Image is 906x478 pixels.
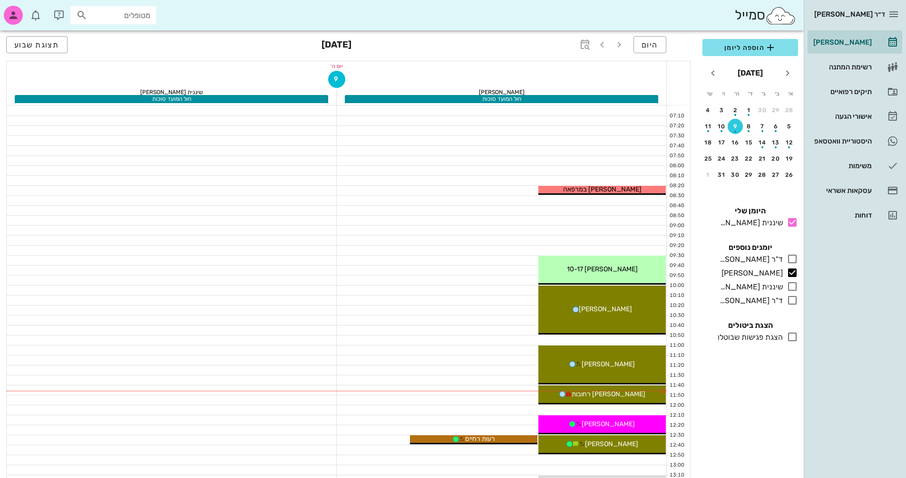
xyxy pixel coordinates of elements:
[714,107,730,114] div: 3
[728,103,743,118] button: 2
[667,232,686,240] div: 09:10
[667,242,686,250] div: 09:20
[744,86,756,102] th: ד׳
[667,451,686,459] div: 12:50
[667,302,686,310] div: 10:20
[702,320,798,331] h4: הצגת ביטולים
[328,71,345,88] button: 9
[716,217,783,229] div: שיננית [PERSON_NAME]
[702,242,798,253] h4: יומנים נוספים
[808,204,902,227] a: דוחות
[741,151,757,166] button: 22
[716,295,783,306] div: ד"ר [PERSON_NAME]
[782,139,797,146] div: 12
[755,119,770,134] button: 7
[701,135,716,150] button: 18
[701,139,716,146] div: 18
[7,89,336,95] div: שיננית [PERSON_NAME]
[667,202,686,210] div: 08:40
[755,172,770,178] div: 28
[667,162,686,170] div: 08:00
[667,372,686,380] div: 11:30
[779,65,796,82] button: חודש שעבר
[741,107,757,114] div: 1
[811,88,872,96] div: תיקים רפואיים
[769,107,784,114] div: 29
[741,123,757,130] div: 8
[769,139,784,146] div: 13
[728,135,743,150] button: 16
[755,135,770,150] button: 14
[667,332,686,340] div: 10:50
[667,461,686,469] div: 13:00
[728,107,743,114] div: 2
[728,123,743,130] div: 9
[714,123,730,130] div: 10
[667,382,686,390] div: 11:40
[808,179,902,202] a: עסקאות אשראי
[703,86,716,102] th: ש׳
[728,151,743,166] button: 23
[741,172,757,178] div: 29
[667,192,686,200] div: 08:30
[6,36,68,53] button: תצוגת שבוע
[667,431,686,440] div: 12:30
[741,103,757,118] button: 1
[714,139,730,146] div: 17
[667,112,686,120] div: 07:10
[667,392,686,400] div: 11:50
[769,135,784,150] button: 13
[701,172,716,178] div: 1
[734,64,767,83] button: [DATE]
[633,36,666,53] button: היום
[667,411,686,420] div: 12:10
[714,103,730,118] button: 3
[728,155,743,162] div: 23
[667,362,686,370] div: 11:20
[701,119,716,134] button: 11
[811,113,872,120] div: אישורי הגעה
[667,272,686,280] div: 09:50
[782,172,797,178] div: 26
[585,440,638,448] span: [PERSON_NAME]
[755,107,770,114] div: 30
[741,135,757,150] button: 15
[811,63,872,71] div: רשימת המתנה
[808,154,902,177] a: משימות
[731,86,743,102] th: ה׳
[28,8,34,13] span: תג
[808,31,902,54] a: [PERSON_NAME]
[811,137,872,145] div: היסטוריית וואטסאפ
[782,155,797,162] div: 19
[771,86,783,102] th: ב׳
[808,105,902,128] a: אישורי הגעה
[714,151,730,166] button: 24
[702,205,798,217] h4: היומן שלי
[811,162,872,170] div: משימות
[667,312,686,320] div: 10:30
[579,305,632,313] span: [PERSON_NAME]
[769,172,784,178] div: 27
[582,360,635,368] span: [PERSON_NAME]
[714,135,730,150] button: 17
[728,172,743,178] div: 30
[667,322,686,330] div: 10:40
[701,103,716,118] button: 4
[563,185,642,193] span: [PERSON_NAME] במרפאה
[667,212,686,220] div: 08:50
[769,151,784,166] button: 20
[714,155,730,162] div: 24
[701,107,716,114] div: 4
[769,103,784,118] button: 29
[667,152,686,160] div: 07:50
[667,282,686,290] div: 10:00
[758,86,770,102] th: ג׳
[704,65,721,82] button: חודש הבא
[782,167,797,182] button: 26
[710,42,790,53] span: הוספה ליומן
[667,182,686,190] div: 08:20
[808,80,902,103] a: תיקים רפואיים
[811,38,872,46] div: [PERSON_NAME]
[741,139,757,146] div: 15
[582,420,635,428] span: [PERSON_NAME]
